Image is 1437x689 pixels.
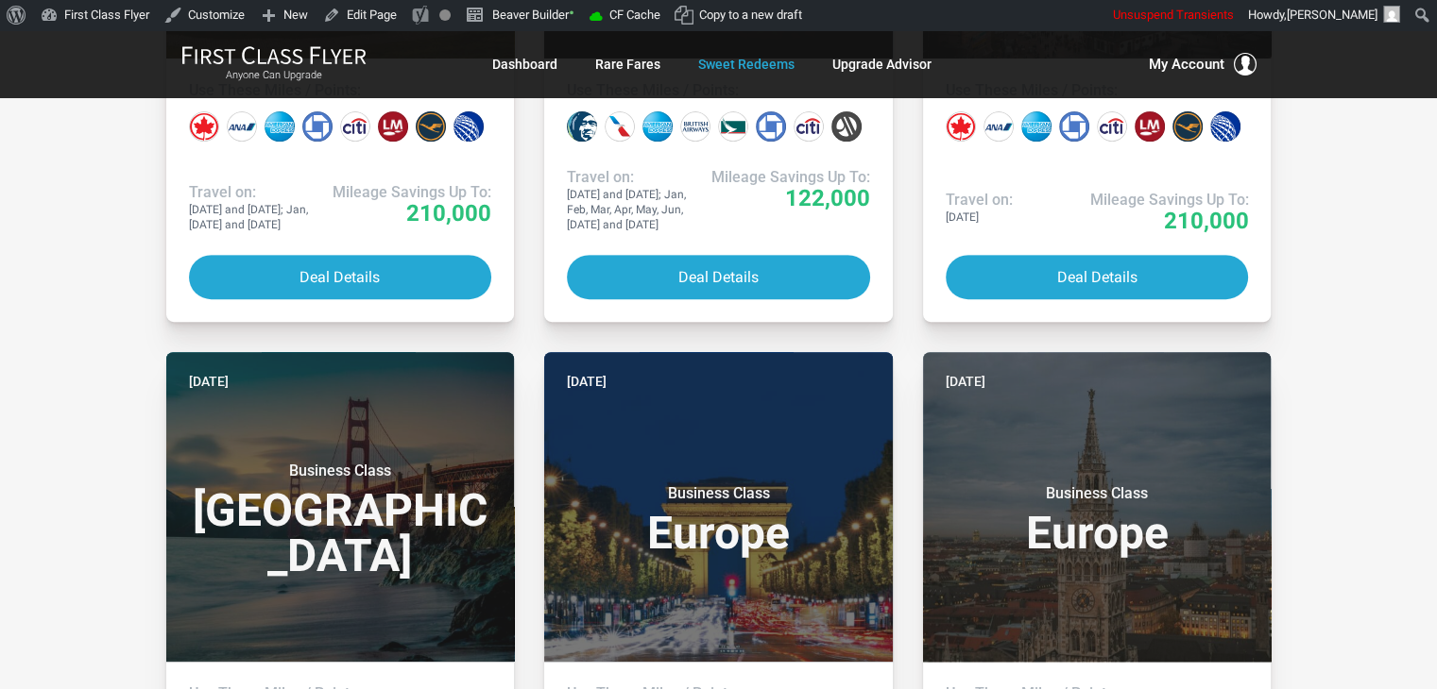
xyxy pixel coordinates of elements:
[227,111,257,142] div: All Nippon miles
[1149,53,1257,76] button: My Account
[416,111,446,142] div: Lufthansa miles
[1113,8,1234,22] span: Unsuspend Transients
[181,45,367,65] img: First Class Flyer
[595,47,660,81] a: Rare Fares
[222,462,458,480] small: Business Class
[181,69,367,82] small: Anyone Can Upgrade
[642,111,673,142] div: Amex points
[1059,111,1089,142] div: Chase points
[1149,53,1224,76] span: My Account
[378,111,408,142] div: LifeMiles
[302,111,333,142] div: Chase points
[832,47,932,81] a: Upgrade Advisor
[946,371,985,392] time: [DATE]
[492,47,557,81] a: Dashboard
[831,111,862,142] div: Marriott points
[946,111,976,142] div: Air Canada miles
[567,255,870,299] button: Deal Details
[979,484,1215,503] small: Business Class
[718,111,748,142] div: Cathay Pacific miles
[1287,8,1377,22] span: [PERSON_NAME]
[189,462,492,579] h3: [GEOGRAPHIC_DATA]
[1135,111,1165,142] div: LifeMiles
[1097,111,1127,142] div: Citi points
[181,45,367,83] a: First Class FlyerAnyone Can Upgrade
[567,111,597,142] div: Alaska miles
[189,255,492,299] button: Deal Details
[340,111,370,142] div: Citi points
[794,111,824,142] div: Citi points
[265,111,295,142] div: Amex points
[946,255,1249,299] button: Deal Details
[1210,111,1240,142] div: United miles
[567,484,870,556] h3: Europe
[600,484,836,503] small: Business Class
[569,3,574,23] span: •
[453,111,484,142] div: United miles
[605,111,635,142] div: American miles
[1172,111,1203,142] div: Lufthansa miles
[1021,111,1052,142] div: Amex points
[567,371,607,392] time: [DATE]
[680,111,710,142] div: British Airways miles
[756,111,786,142] div: Chase points
[189,371,229,392] time: [DATE]
[946,484,1249,556] h3: Europe
[698,47,795,81] a: Sweet Redeems
[189,111,219,142] div: Air Canada miles
[984,111,1014,142] div: All Nippon miles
